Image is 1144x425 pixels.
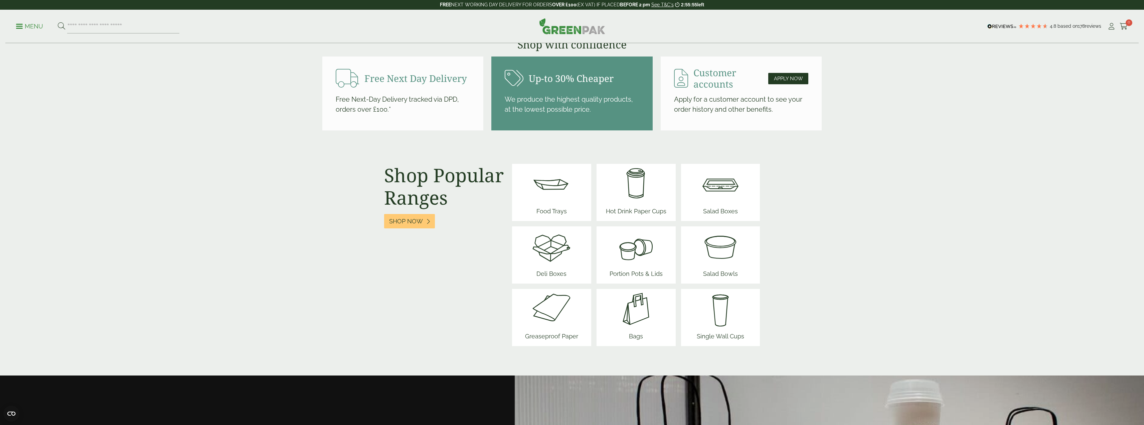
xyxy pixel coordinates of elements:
span: Bags [616,329,656,346]
a: Apply Now [768,73,808,84]
button: Open CMP widget [3,406,19,422]
span: Shop Now [389,218,423,225]
p: Menu [16,22,43,30]
img: SoupNsalad_bowls.svg [700,226,741,267]
i: My Account [1107,23,1116,30]
span: Salad Bowls [700,267,741,284]
div: 4.78 Stars [1018,23,1048,29]
a: Salad Bowls [700,226,741,284]
a: Greaseproof Paper [522,289,581,346]
img: Paper_carriers.svg [616,289,656,329]
div: Free Next-Day Delivery tracked via DPD, orders over £100.* [336,94,470,114]
a: Bags [616,289,656,346]
h2: Shop Popular Ranges [384,164,504,209]
span: Portion Pots & Lids [607,267,665,284]
a: See T&C's [651,2,674,7]
span: Based on [1057,23,1078,29]
div: We produce the highest quality products, at the lowest possible price. [505,94,639,114]
img: Food_tray.svg [531,164,571,204]
span: Hot Drink Paper Cups [603,204,669,221]
img: PortionPots.svg [607,226,665,267]
div: Apply for a customer account to see your order history and other benefits. [674,94,809,114]
img: Deli_box.svg [531,226,571,267]
a: Portion Pots & Lids [607,226,665,284]
strong: FREE [440,2,451,7]
a: Single Wall Cups [694,289,747,346]
img: HotDrink_paperCup.svg [603,164,669,204]
h3: Free Next Day Delivery [364,73,467,84]
span: 0 [1126,19,1132,26]
span: Apply Now [774,76,803,82]
img: Greaseproof_paper.svg [522,289,581,329]
a: Salad Boxes [700,164,741,221]
span: left [697,2,704,7]
span: Single Wall Cups [694,329,747,346]
a: Hot Drink Paper Cups [603,164,669,221]
img: REVIEWS.io [987,24,1016,29]
a: 0 [1120,21,1128,31]
img: GreenPak Supplies [539,18,605,34]
h2: Shop with confidence [322,38,822,51]
a: Food Trays [531,164,571,221]
strong: BEFORE 2 pm [620,2,650,7]
span: Deli Boxes [531,267,571,284]
a: Menu [16,22,43,29]
strong: OVER £100 [552,2,577,7]
a: Shop Now [384,214,435,228]
a: Deli Boxes [531,226,571,284]
span: 4.8 [1050,23,1057,29]
span: reviews [1085,23,1101,29]
img: plain-soda-cup.svg [694,289,747,329]
span: Greaseproof Paper [522,329,581,346]
img: Salad_box.svg [700,164,741,204]
span: Salad Boxes [700,204,741,221]
span: 2:55:55 [681,2,697,7]
span: Food Trays [531,204,571,221]
a: Customer accounts [693,67,763,90]
i: Cart [1120,23,1128,30]
h3: Up-to 30% Cheaper [529,73,614,84]
span: 178 [1078,23,1085,29]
